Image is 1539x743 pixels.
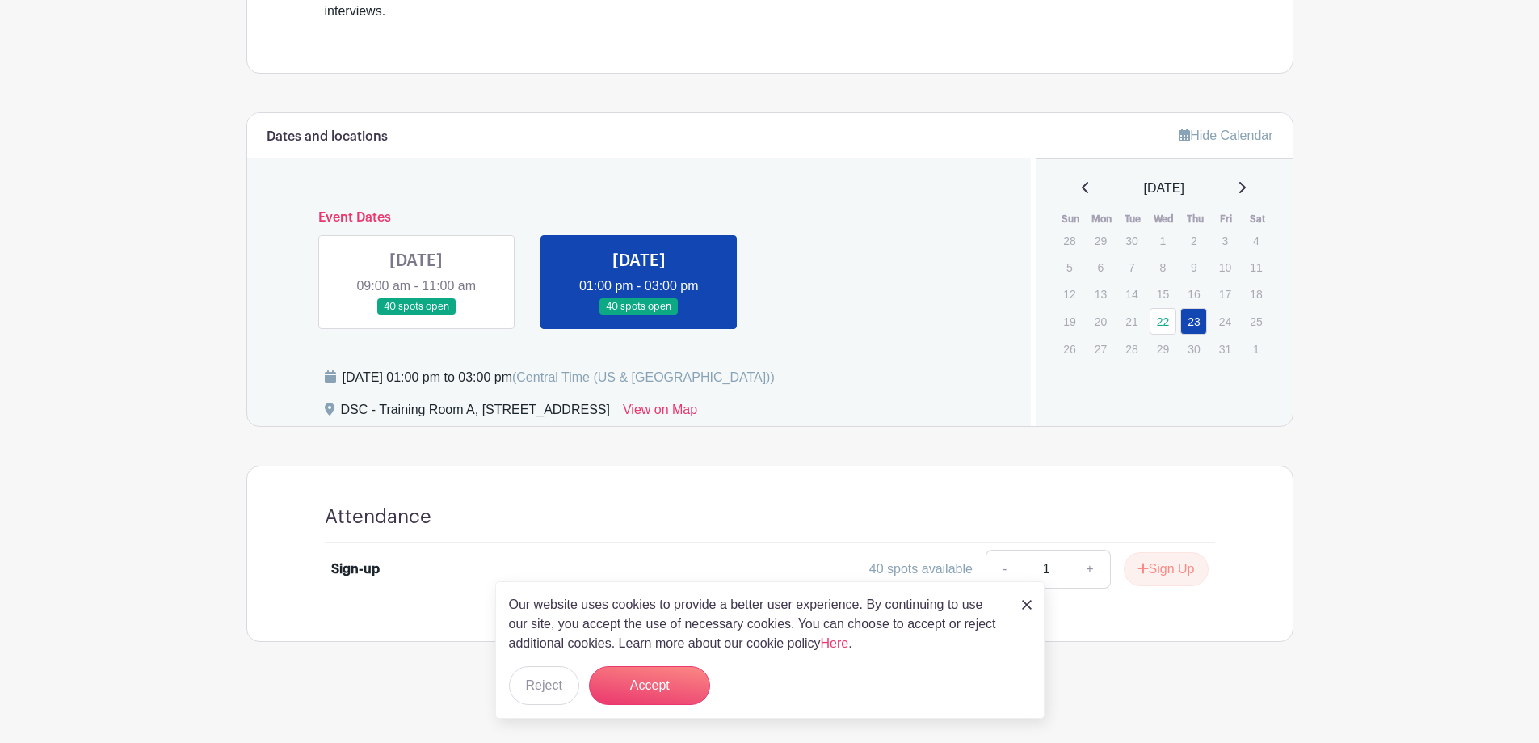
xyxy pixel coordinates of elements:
p: 5 [1056,255,1083,280]
p: 3 [1212,228,1238,253]
button: Reject [509,666,579,705]
p: 16 [1180,281,1207,306]
div: [DATE] 01:00 pm to 03:00 pm [343,368,775,387]
p: 24 [1212,309,1238,334]
p: 17 [1212,281,1238,306]
p: 28 [1118,336,1145,361]
div: 40 spots available [869,559,973,579]
p: 25 [1243,309,1269,334]
a: + [1070,550,1110,589]
p: 28 [1056,228,1083,253]
p: 30 [1180,336,1207,361]
p: 10 [1212,255,1238,280]
th: Sun [1055,211,1087,227]
p: 19 [1056,309,1083,334]
p: 29 [1087,228,1114,253]
p: 1 [1243,336,1269,361]
p: Our website uses cookies to provide a better user experience. By continuing to use our site, you ... [509,595,1005,653]
a: 22 [1150,308,1176,335]
p: 18 [1243,281,1269,306]
a: View on Map [623,400,697,426]
p: 13 [1087,281,1114,306]
p: 26 [1056,336,1083,361]
p: 14 [1118,281,1145,306]
p: 31 [1212,336,1238,361]
p: 30 [1118,228,1145,253]
span: [DATE] [1144,179,1184,198]
a: - [986,550,1023,589]
img: close_button-5f87c8562297e5c2d7936805f587ecaba9071eb48480494691a3f1689db116b3.svg [1022,600,1032,610]
p: 6 [1087,255,1114,280]
th: Thu [1179,211,1211,227]
a: Hide Calendar [1179,129,1272,142]
button: Sign Up [1124,552,1209,586]
p: 4 [1243,228,1269,253]
span: (Central Time (US & [GEOGRAPHIC_DATA])) [512,370,775,384]
p: 21 [1118,309,1145,334]
h6: Event Dates [305,210,973,226]
p: 15 [1150,281,1176,306]
p: 2 [1180,228,1207,253]
div: Sign-up [331,559,380,579]
p: 8 [1150,255,1176,280]
button: Accept [589,666,710,705]
th: Sat [1242,211,1273,227]
p: 29 [1150,336,1176,361]
h4: Attendance [325,505,431,529]
p: 11 [1243,255,1269,280]
div: DSC - Training Room A, [STREET_ADDRESS] [341,400,610,426]
p: 27 [1087,336,1114,361]
a: Here [821,636,849,650]
th: Tue [1117,211,1149,227]
p: 12 [1056,281,1083,306]
a: 23 [1180,308,1207,335]
th: Fri [1211,211,1243,227]
p: 20 [1087,309,1114,334]
th: Wed [1149,211,1180,227]
p: 1 [1150,228,1176,253]
p: 7 [1118,255,1145,280]
p: 9 [1180,255,1207,280]
h6: Dates and locations [267,129,388,145]
th: Mon [1087,211,1118,227]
